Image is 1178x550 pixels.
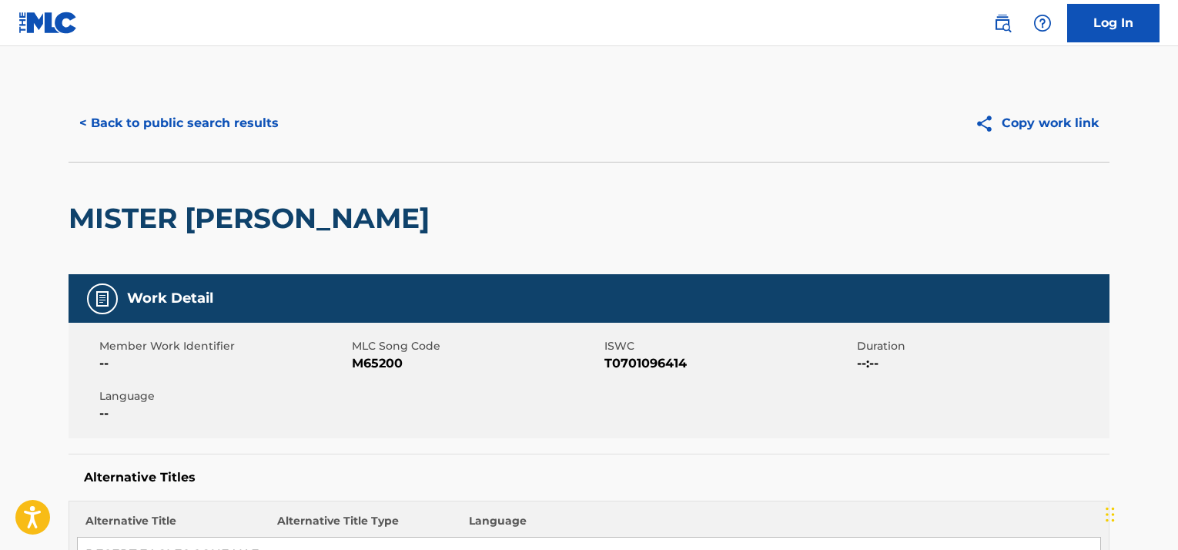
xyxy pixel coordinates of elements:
[987,8,1018,39] a: Public Search
[69,201,437,236] h2: MISTER [PERSON_NAME]
[461,513,1101,538] th: Language
[18,12,78,34] img: MLC Logo
[127,290,213,307] h5: Work Detail
[84,470,1094,485] h5: Alternative Titles
[857,354,1106,373] span: --:--
[99,388,348,404] span: Language
[69,104,289,143] button: < Back to public search results
[964,104,1109,143] button: Copy work link
[857,338,1106,354] span: Duration
[993,14,1012,32] img: search
[352,338,601,354] span: MLC Song Code
[1101,476,1178,550] iframe: Chat Widget
[604,338,853,354] span: ISWC
[1106,491,1115,538] div: Drag
[1027,8,1058,39] div: Help
[352,354,601,373] span: M65200
[99,354,348,373] span: --
[975,114,1002,133] img: Copy work link
[604,354,853,373] span: T0701096414
[99,404,348,423] span: --
[1033,14,1052,32] img: help
[93,290,112,308] img: Work Detail
[1067,4,1160,42] a: Log In
[269,513,461,538] th: Alternative Title Type
[99,338,348,354] span: Member Work Identifier
[78,513,269,538] th: Alternative Title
